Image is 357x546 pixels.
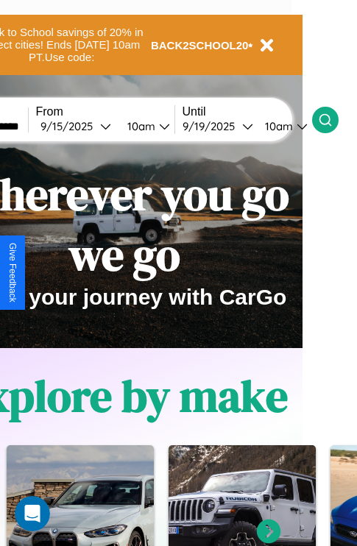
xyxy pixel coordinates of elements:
b: BACK2SCHOOL20 [151,39,249,52]
div: 9 / 15 / 2025 [40,119,100,133]
button: 9/15/2025 [36,118,116,134]
div: 9 / 19 / 2025 [183,119,242,133]
label: From [36,105,174,118]
button: 10am [116,118,174,134]
div: 10am [258,119,297,133]
button: 10am [253,118,312,134]
div: Give Feedback [7,243,18,302]
div: 10am [120,119,159,133]
iframe: Intercom live chat [15,496,50,531]
label: Until [183,105,312,118]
